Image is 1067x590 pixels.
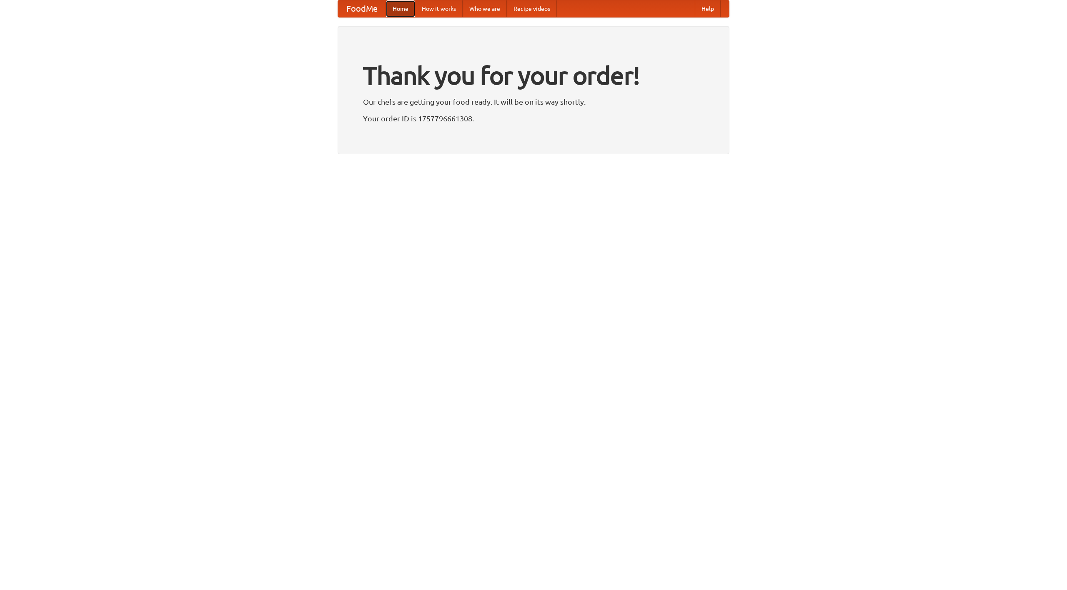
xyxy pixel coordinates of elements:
[363,112,704,125] p: Your order ID is 1757796661308.
[463,0,507,17] a: Who we are
[363,95,704,108] p: Our chefs are getting your food ready. It will be on its way shortly.
[507,0,557,17] a: Recipe videos
[363,55,704,95] h1: Thank you for your order!
[415,0,463,17] a: How it works
[338,0,386,17] a: FoodMe
[695,0,721,17] a: Help
[386,0,415,17] a: Home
